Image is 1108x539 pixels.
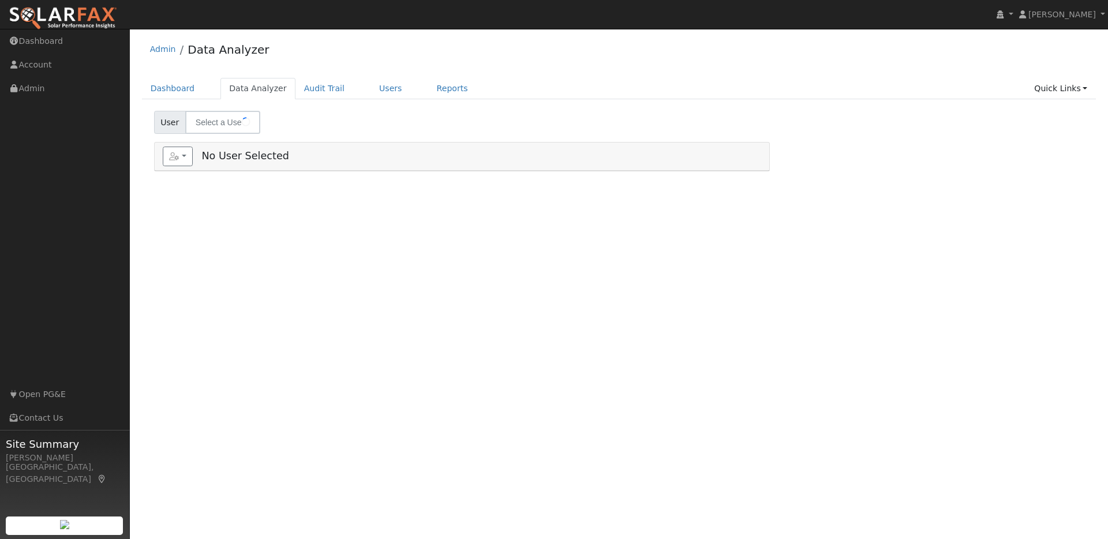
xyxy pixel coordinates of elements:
a: Admin [150,44,176,54]
a: Data Analyzer [188,43,269,57]
img: SolarFax [9,6,117,31]
a: Quick Links [1025,78,1096,99]
a: Data Analyzer [220,78,295,99]
span: Site Summary [6,436,123,452]
input: Select a User [185,111,260,134]
div: [GEOGRAPHIC_DATA], [GEOGRAPHIC_DATA] [6,461,123,485]
h5: No User Selected [163,147,761,166]
a: Reports [428,78,477,99]
a: Users [370,78,411,99]
span: [PERSON_NAME] [1028,10,1096,19]
span: User [154,111,186,134]
a: Map [97,474,107,484]
img: retrieve [60,520,69,529]
a: Dashboard [142,78,204,99]
div: [PERSON_NAME] [6,452,123,464]
a: Audit Trail [295,78,353,99]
